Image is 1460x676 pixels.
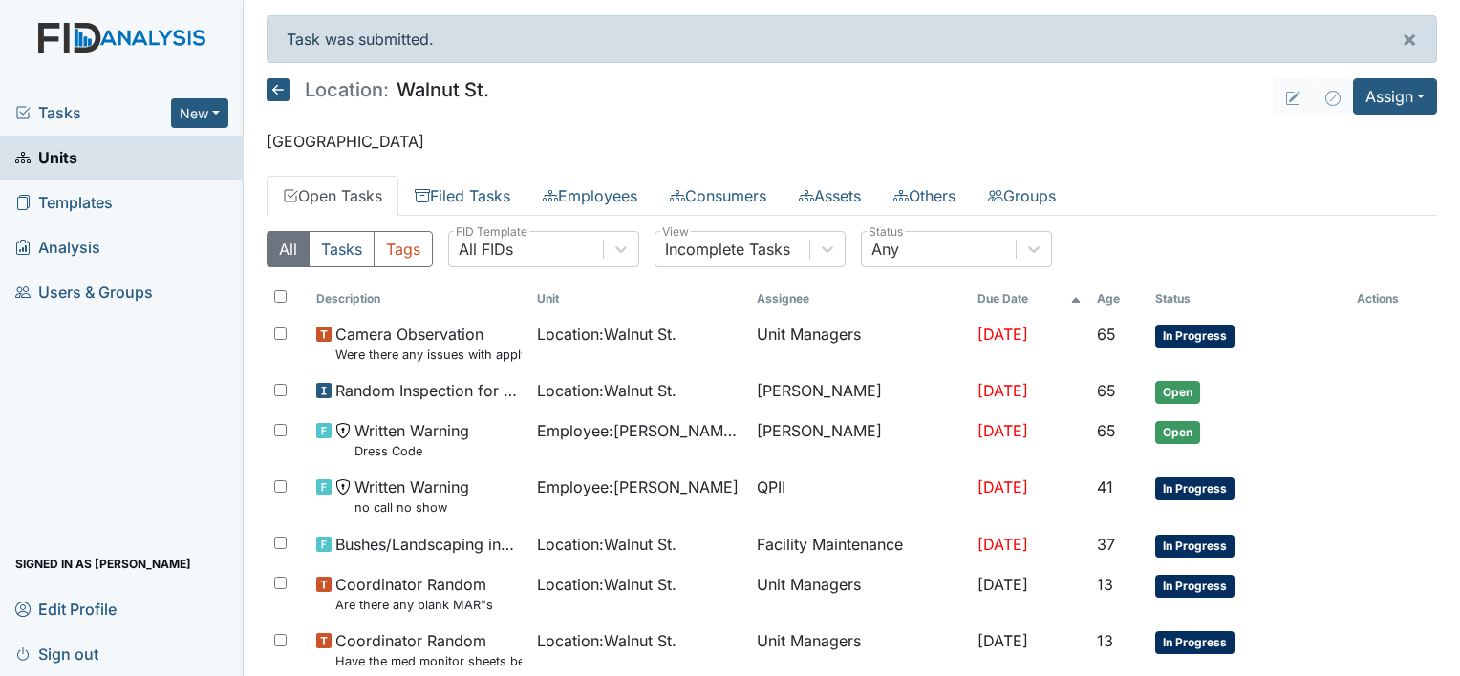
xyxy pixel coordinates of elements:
th: Toggle SortBy [1089,283,1148,315]
a: Open Tasks [267,176,398,216]
span: Signed in as [PERSON_NAME] [15,549,191,579]
a: Employees [526,176,654,216]
div: Task was submitted. [267,15,1437,63]
span: Bushes/Landscaping inspection [335,533,522,556]
button: × [1383,16,1436,62]
a: Assets [783,176,877,216]
button: Assign [1353,78,1437,115]
small: Have the med monitor sheets been filled out? [335,652,522,670]
span: Camera Observation Were there any issues with applying topical medications? ( Starts at the top o... [335,323,522,364]
input: Toggle All Rows Selected [274,290,287,303]
button: New [171,98,228,128]
span: Analysis [15,233,100,263]
th: Actions [1349,283,1437,315]
th: Toggle SortBy [529,283,750,315]
span: Employee : [PERSON_NAME][GEOGRAPHIC_DATA] [537,419,742,442]
a: Tasks [15,101,171,124]
span: Sign out [15,639,98,668]
span: Edit Profile [15,594,117,623]
span: [DATE] [977,325,1028,344]
small: Are there any blank MAR"s [335,596,493,614]
span: [DATE] [977,477,1028,496]
a: Filed Tasks [398,176,526,216]
span: [DATE] [977,421,1028,440]
span: Location: [305,80,389,99]
div: Any [871,238,899,261]
span: Location : Walnut St. [537,379,676,402]
span: Location : Walnut St. [537,573,676,596]
td: [PERSON_NAME] [749,412,970,468]
button: Tasks [309,231,375,267]
span: In Progress [1155,477,1235,500]
span: Location : Walnut St. [537,533,676,556]
td: Unit Managers [749,565,970,622]
span: [DATE] [977,381,1028,400]
span: Open [1155,381,1200,404]
span: 65 [1097,325,1116,344]
span: In Progress [1155,631,1235,654]
span: 65 [1097,381,1116,400]
th: Toggle SortBy [309,283,529,315]
span: Users & Groups [15,278,153,307]
span: 37 [1097,535,1115,554]
span: × [1402,25,1417,53]
p: [GEOGRAPHIC_DATA] [267,130,1437,153]
span: Open [1155,421,1200,444]
span: Coordinator Random Are there any blank MAR"s [335,573,493,614]
button: Tags [374,231,433,267]
span: Location : Walnut St. [537,323,676,346]
td: [PERSON_NAME] [749,371,970,412]
th: Toggle SortBy [970,283,1089,315]
span: In Progress [1155,325,1235,348]
a: Consumers [654,176,783,216]
span: Written Warning Dress Code [354,419,469,460]
th: Toggle SortBy [1148,283,1349,315]
small: Dress Code [354,442,469,460]
span: In Progress [1155,535,1235,558]
td: Unit Managers [749,315,970,371]
span: Units [15,143,77,173]
span: 65 [1097,421,1116,440]
div: All FIDs [459,238,513,261]
span: [DATE] [977,535,1028,554]
a: Groups [972,176,1072,216]
span: [DATE] [977,575,1028,594]
span: 13 [1097,631,1113,650]
div: Type filter [267,231,433,267]
span: Written Warning no call no show [354,475,469,517]
span: Employee : [PERSON_NAME] [537,475,739,498]
span: 13 [1097,575,1113,594]
button: All [267,231,310,267]
th: Assignee [749,283,970,315]
a: Others [877,176,972,216]
td: Facility Maintenance [749,525,970,565]
td: QPII [749,468,970,524]
span: Location : Walnut St. [537,629,676,652]
span: 41 [1097,477,1113,496]
span: [DATE] [977,631,1028,650]
div: Incomplete Tasks [665,238,790,261]
span: Coordinator Random Have the med monitor sheets been filled out? [335,629,522,670]
small: no call no show [354,498,469,517]
span: In Progress [1155,575,1235,598]
span: Random Inspection for Evening [335,379,522,402]
h5: Walnut St. [267,78,489,101]
small: Were there any issues with applying topical medications? ( Starts at the top of MAR and works the... [335,346,522,364]
span: Templates [15,188,113,218]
